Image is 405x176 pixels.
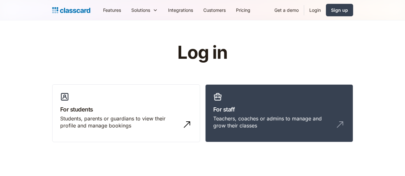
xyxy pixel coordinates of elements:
[98,3,126,17] a: Features
[213,115,332,129] div: Teachers, coaches or admins to manage and grow their classes
[131,7,150,13] div: Solutions
[304,3,326,17] a: Login
[52,84,200,142] a: For studentsStudents, parents or guardians to view their profile and manage bookings
[163,3,198,17] a: Integrations
[101,43,304,63] h1: Log in
[60,105,192,114] h3: For students
[52,6,90,15] a: home
[213,105,345,114] h3: For staff
[326,4,353,16] a: Sign up
[231,3,255,17] a: Pricing
[60,115,179,129] div: Students, parents or guardians to view their profile and manage bookings
[198,3,231,17] a: Customers
[269,3,304,17] a: Get a demo
[331,7,348,13] div: Sign up
[205,84,353,142] a: For staffTeachers, coaches or admins to manage and grow their classes
[126,3,163,17] div: Solutions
